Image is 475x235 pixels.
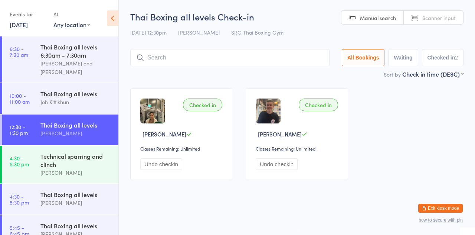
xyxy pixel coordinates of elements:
[360,14,396,22] span: Manual search
[40,121,112,129] div: Thai Boxing all levels
[40,90,112,98] div: Thai Boxing all levels
[418,204,463,213] button: Exit kiosk mode
[2,184,118,215] a: 4:30 -5:30 pmThai Boxing all levels[PERSON_NAME]
[256,99,281,123] img: image1720081302.png
[40,129,112,138] div: [PERSON_NAME]
[183,99,222,111] div: Checked in
[10,20,28,29] a: [DATE]
[10,8,46,20] div: Events for
[142,130,186,138] span: [PERSON_NAME]
[2,83,118,114] a: 10:00 -11:00 amThai Boxing all levelsJoh Kittikhun
[40,190,112,199] div: Thai Boxing all levels
[53,8,90,20] div: At
[455,55,458,61] div: 2
[422,14,456,22] span: Scanner input
[384,71,401,78] label: Sort by
[40,199,112,207] div: [PERSON_NAME]
[299,99,338,111] div: Checked in
[130,29,167,36] span: [DATE] 12:30pm
[419,218,463,223] button: how to secure with pin
[40,59,112,76] div: [PERSON_NAME] and [PERSON_NAME]
[40,152,112,168] div: Technical sparring and clinch
[2,146,118,183] a: 4:30 -5:30 pmTechnical sparring and clinch[PERSON_NAME]
[256,145,340,152] div: Classes Remaining: Unlimited
[402,70,463,78] div: Check in time (DESC)
[140,99,165,123] img: image1748856440.png
[53,20,90,29] div: Any location
[130,49,330,66] input: Search
[130,10,463,23] h2: Thai Boxing all levels Check-in
[40,168,112,177] div: [PERSON_NAME]
[10,124,28,136] time: 12:30 - 1:30 pm
[10,46,28,58] time: 6:30 - 7:30 am
[40,222,112,230] div: Thai Boxing all levels
[10,193,29,205] time: 4:30 - 5:30 pm
[178,29,220,36] span: [PERSON_NAME]
[256,158,298,170] button: Undo checkin
[2,115,118,145] a: 12:30 -1:30 pmThai Boxing all levels[PERSON_NAME]
[388,49,418,66] button: Waiting
[40,43,112,59] div: Thai Boxing all levels 6:30am - 7:30am
[258,130,302,138] span: [PERSON_NAME]
[342,49,385,66] button: All Bookings
[140,145,225,152] div: Classes Remaining: Unlimited
[10,93,30,104] time: 10:00 - 11:00 am
[140,158,182,170] button: Undo checkin
[2,36,118,83] a: 6:30 -7:30 amThai Boxing all levels 6:30am - 7:30am[PERSON_NAME] and [PERSON_NAME]
[10,155,29,167] time: 4:30 - 5:30 pm
[422,49,464,66] button: Checked in2
[231,29,284,36] span: SRG Thai Boxing Gym
[40,98,112,106] div: Joh Kittikhun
